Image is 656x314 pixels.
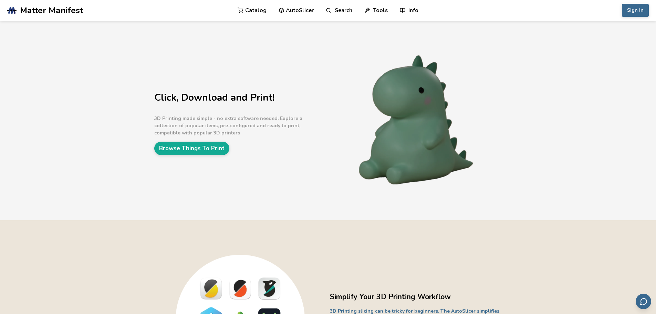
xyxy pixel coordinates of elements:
[330,292,502,302] h2: Simplify Your 3D Printing Workflow
[636,294,651,309] button: Send feedback via email
[154,115,326,136] p: 3D Printing made simple - no extra software needed. Explore a collection of popular items, pre-co...
[154,92,326,103] h1: Click, Download and Print!
[20,6,83,15] span: Matter Manifest
[154,142,229,155] a: Browse Things To Print
[622,4,649,17] button: Sign In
